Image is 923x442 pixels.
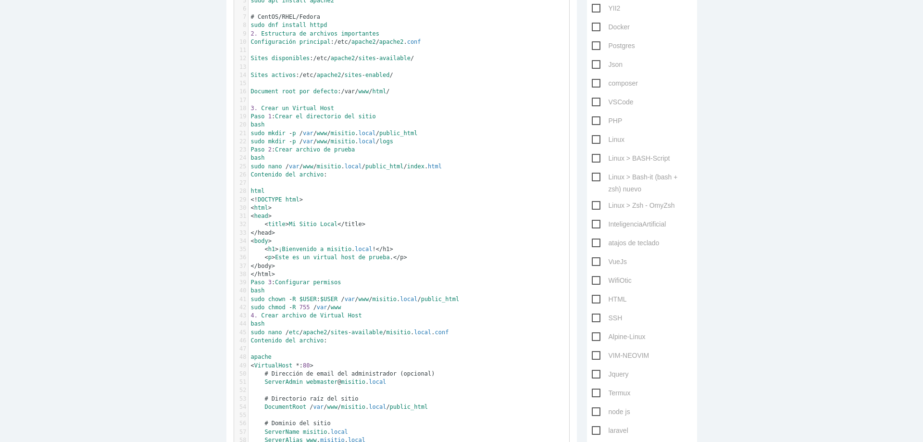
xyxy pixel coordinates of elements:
[313,138,317,145] span: /
[234,121,248,129] div: 20
[251,38,296,45] span: Configuración
[320,296,337,303] span: $USER
[264,254,268,261] span: <
[345,113,355,120] span: del
[251,146,355,153] span: :
[251,329,449,336] span: . .
[251,246,393,253] span: .
[234,154,248,162] div: 24
[261,30,296,37] span: Estructura
[341,88,358,95] span: /var/
[251,146,265,153] span: Paso
[393,254,397,261] span: <
[251,320,265,327] span: bash
[317,304,327,311] span: var
[234,163,248,171] div: 25
[234,212,248,220] div: 31
[234,138,248,146] div: 22
[379,138,393,145] span: logs
[268,304,286,311] span: chmod
[299,296,317,303] span: $USER
[282,105,289,112] span: un
[254,213,268,219] span: head
[275,254,289,261] span: Este
[251,113,265,120] span: Paso
[251,171,282,178] span: Contenido
[251,296,460,303] span: : .
[359,296,369,303] span: www
[327,246,352,253] span: misitio
[234,5,248,13] div: 6
[251,362,254,369] span: <
[234,362,248,370] div: 49
[592,256,627,268] span: VueJs
[251,163,265,170] span: sudo
[234,328,248,337] div: 45
[234,220,248,228] div: 32
[324,146,330,153] span: de
[348,312,362,319] span: Host
[251,279,341,286] span: :
[234,113,248,121] div: 19
[286,196,299,203] span: html
[592,237,660,249] span: atajos de teclado
[373,296,397,303] span: misitio
[268,22,279,28] span: dnf
[251,271,254,278] span: <
[407,163,424,170] span: index
[289,130,292,137] span: -
[313,163,317,170] span: /
[331,55,355,62] span: apache2
[414,329,431,336] span: local
[592,59,623,71] span: Json
[282,22,307,28] span: install
[289,221,296,227] span: Mi
[299,337,324,344] span: archivo
[299,138,303,145] span: /
[299,304,310,311] span: 755
[327,304,331,311] span: /
[251,130,265,137] span: sudo
[372,246,379,253] span: !<
[268,279,272,286] span: 3
[251,13,321,20] span: # CentOS/RHEL/Fedora
[327,329,331,336] span: /
[313,55,331,62] span: /etc/
[234,54,248,63] div: 12
[592,171,692,183] span: Linux > Bash-it (bash + zsh) nuevo
[400,296,417,303] span: local
[254,362,292,369] span: VirtualHost
[421,296,459,303] span: public_html
[369,254,389,261] span: prueba
[345,72,362,78] span: sites
[359,55,376,62] span: sites
[334,38,351,45] span: /etc/
[359,138,376,145] span: local
[251,88,279,95] span: Document
[407,38,421,45] span: conf
[268,146,272,153] span: 2
[268,204,272,211] span: >
[310,312,316,319] span: de
[234,171,248,179] div: 26
[251,113,376,120] span: :
[592,331,646,343] span: Alpine-Linux
[351,38,376,45] span: apache2
[299,221,317,227] span: Sitio
[376,55,379,62] span: -
[268,221,286,227] span: title
[404,163,407,170] span: /
[331,329,348,336] span: sites
[359,88,369,95] span: www
[296,113,302,120] span: el
[303,254,310,261] span: un
[299,329,303,336] span: /
[251,105,258,112] span: 3.
[341,254,355,261] span: host
[251,22,265,28] span: sudo
[268,213,272,219] span: >
[299,38,331,45] span: principal
[592,200,675,212] span: Linux > Zsh - OmyZsh
[234,353,248,361] div: 48
[327,130,331,137] span: /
